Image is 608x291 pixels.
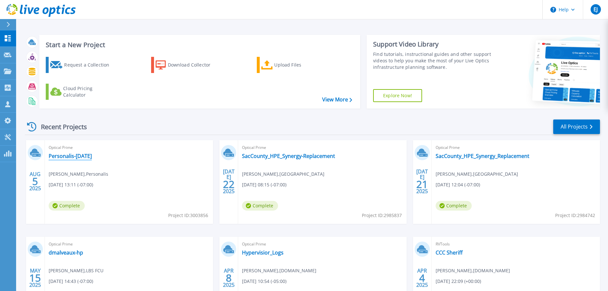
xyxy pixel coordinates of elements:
[416,182,428,187] span: 21
[555,212,595,219] span: Project ID: 2984742
[63,85,115,98] div: Cloud Pricing Calculator
[436,278,481,285] span: [DATE] 22:09 (+00:00)
[29,266,41,290] div: MAY 2025
[594,7,598,12] span: EJ
[168,58,219,71] div: Download Collector
[49,201,85,211] span: Complete
[436,201,472,211] span: Complete
[223,266,235,290] div: APR 2025
[416,170,428,193] div: [DATE] 2025
[242,278,286,285] span: [DATE] 10:54 (-05:00)
[242,153,335,159] a: SacCounty_HPE_Synergy-Replacement
[242,241,402,248] span: Optical Prime
[25,119,96,135] div: Recent Projects
[49,267,103,274] span: [PERSON_NAME] , LBS FCU
[223,182,235,187] span: 22
[46,57,118,73] a: Request a Collection
[29,170,41,193] div: AUG 2025
[242,249,284,256] a: Hypervisior_Logs
[242,181,286,188] span: [DATE] 08:15 (-07:00)
[49,144,209,151] span: Optical Prime
[64,58,116,71] div: Request a Collection
[436,144,596,151] span: Optical Prime
[436,241,596,248] span: RVTools
[242,267,316,274] span: [PERSON_NAME] , [DOMAIN_NAME]
[242,144,402,151] span: Optical Prime
[436,171,518,178] span: [PERSON_NAME] , [GEOGRAPHIC_DATA]
[223,170,235,193] div: [DATE] 2025
[46,41,352,48] h3: Start a New Project
[49,249,83,256] a: dmalveaux-hp
[419,275,425,281] span: 4
[373,40,492,48] div: Support Video Library
[436,181,480,188] span: [DATE] 12:04 (-07:00)
[242,171,324,178] span: [PERSON_NAME] , [GEOGRAPHIC_DATA]
[49,171,108,178] span: [PERSON_NAME] , Personalis
[49,241,209,248] span: Optical Prime
[436,249,463,256] a: CCC Sheriff
[322,97,352,103] a: View More
[49,181,93,188] span: [DATE] 13:11 (-07:00)
[416,266,428,290] div: APR 2025
[274,58,326,71] div: Upload Files
[226,275,232,281] span: 8
[49,278,93,285] span: [DATE] 14:43 (-07:00)
[32,179,38,184] span: 5
[362,212,402,219] span: Project ID: 2985837
[242,201,278,211] span: Complete
[151,57,223,73] a: Download Collector
[436,267,510,274] span: [PERSON_NAME] , [DOMAIN_NAME]
[49,153,92,159] a: Personalis-[DATE]
[373,51,492,70] div: Find tutorials, instructional guides and other support videos to help you make the most of your L...
[436,153,529,159] a: SacCounty_HPE_Synergy_Replacement
[29,275,41,281] span: 15
[553,120,600,134] a: All Projects
[168,212,208,219] span: Project ID: 3003856
[373,89,422,102] a: Explore Now!
[46,84,118,100] a: Cloud Pricing Calculator
[257,57,329,73] a: Upload Files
